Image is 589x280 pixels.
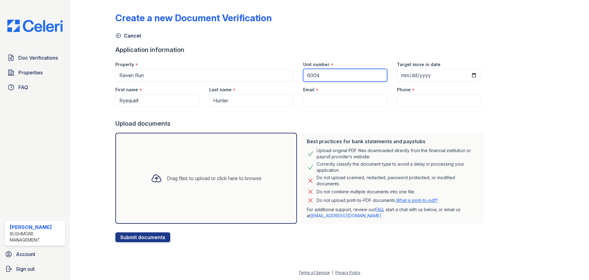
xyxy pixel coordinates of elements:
[2,263,67,275] a: Sign out
[317,175,479,187] div: Do not upload scanned, redacted, password protected, or modified documents.
[317,197,438,203] p: Do not upload print-to-PDF documents.
[2,248,67,260] a: Account
[375,207,383,212] a: FAQ
[5,81,65,93] a: FAQ
[317,148,479,160] div: Upload original PDF files downloaded directly from the financial institution or payroll provider’...
[18,69,43,76] span: Properties
[18,54,58,61] span: Doc Verifications
[310,213,381,218] a: [EMAIL_ADDRESS][DOMAIN_NAME]
[167,175,261,182] div: Drag files to upload or click here to browse
[10,231,63,243] div: Rushmore Management
[16,265,35,273] span: Sign out
[5,66,65,79] a: Properties
[307,138,479,145] div: Best practices for bank statements and paystubs
[317,161,479,173] div: Correctly classify the document type to avoid a delay in processing your application.
[317,188,415,195] div: Do not combine multiple documents into one file.
[115,12,272,23] div: Create a new Document Verification
[396,198,438,203] a: What is print-to-pdf?
[115,61,134,68] label: Property
[115,87,138,93] label: First name
[303,61,329,68] label: Unit number
[115,119,486,128] div: Upload documents
[307,207,479,219] p: For additional support, review our , start a chat with us below, or email us at
[397,61,441,68] label: Target move in date
[303,87,314,93] label: Email
[397,87,411,93] label: Phone
[298,270,330,275] a: Terms of Service
[18,84,28,91] span: FAQ
[335,270,360,275] a: Privacy Policy
[2,20,67,32] img: CE_Logo_Blue-a8612792a0a2168367f1c8372b55b34899dd931a85d93a1a3d3e32e68fde9ad4.png
[16,250,35,258] span: Account
[209,87,232,93] label: Last name
[115,232,170,242] button: Submit documents
[10,223,63,231] div: [PERSON_NAME]
[332,270,333,275] div: |
[115,45,486,54] div: Application information
[115,32,141,39] a: Cancel
[5,52,65,64] a: Doc Verifications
